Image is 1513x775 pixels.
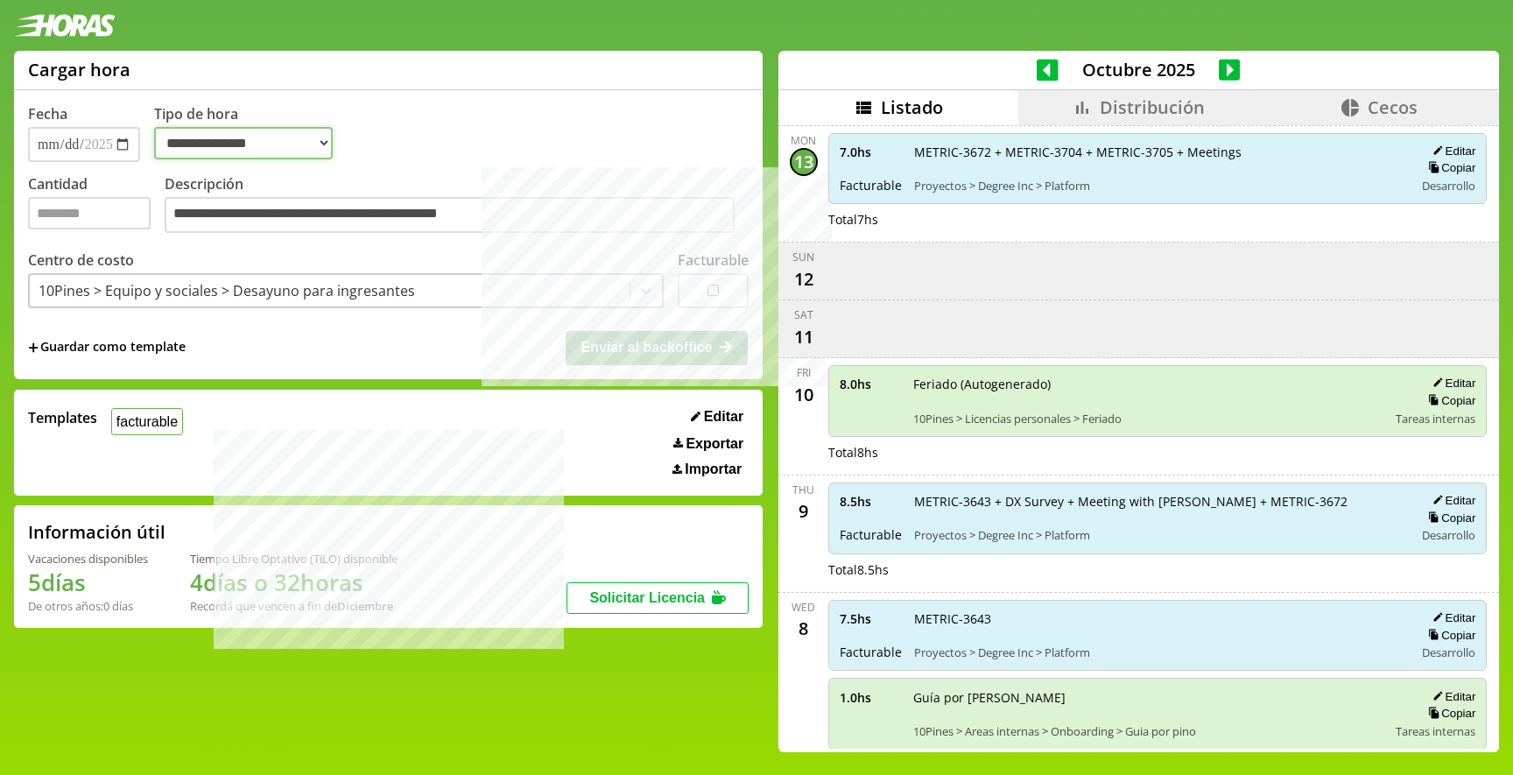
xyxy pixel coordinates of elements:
textarea: Descripción [165,197,735,234]
input: Cantidad [28,197,151,229]
div: 10Pines > Equipo y sociales > Desayuno para ingresantes [39,281,415,300]
span: Desarrollo [1422,527,1475,543]
button: Editar [1427,610,1475,625]
span: Proyectos > Degree Inc > Platform [914,527,1403,543]
span: 10Pines > Licencias personales > Feriado [913,411,1384,426]
span: Desarrollo [1422,178,1475,194]
span: Solicitar Licencia [589,590,705,605]
span: Feriado (Autogenerado) [913,376,1384,392]
div: Thu [792,483,814,497]
button: Copiar [1423,393,1475,408]
b: Diciembre [337,598,393,614]
span: Desarrollo [1422,645,1475,660]
button: Copiar [1423,511,1475,525]
span: Tareas internas [1396,723,1475,739]
span: Proyectos > Degree Inc > Platform [914,645,1403,660]
span: METRIC-3643 [914,610,1403,627]
div: scrollable content [778,125,1499,750]
span: 10Pines > Areas internas > Onboarding > Guia por pino [913,723,1384,739]
h1: Cargar hora [28,58,130,81]
span: +Guardar como template [28,338,186,357]
button: Copiar [1423,706,1475,721]
span: 7.5 hs [840,610,902,627]
button: Copiar [1423,160,1475,175]
div: Fri [797,365,811,380]
img: logotipo [14,14,116,37]
div: Total 7 hs [828,211,1488,228]
span: + [28,338,39,357]
div: Sun [792,250,814,264]
h2: Información útil [28,520,165,544]
label: Cantidad [28,174,165,238]
span: Importar [685,461,742,477]
div: 11 [790,322,818,350]
span: Editar [704,409,743,425]
div: 8 [790,615,818,643]
div: Mon [791,133,816,148]
label: Tipo de hora [154,104,347,162]
span: METRIC-3643 + DX Survey + Meeting with [PERSON_NAME] + METRIC-3672 [914,493,1403,510]
span: 8.5 hs [840,493,902,510]
div: 10 [790,380,818,408]
div: Vacaciones disponibles [28,551,148,567]
div: Sat [794,307,813,322]
span: Guía por [PERSON_NAME] [913,689,1384,706]
label: Descripción [165,174,749,238]
div: Tiempo Libre Optativo (TiLO) disponible [190,551,398,567]
button: facturable [111,408,183,435]
span: Exportar [686,436,743,452]
select: Tipo de hora [154,127,333,159]
button: Editar [1427,493,1475,508]
div: Wed [792,600,815,615]
span: 7.0 hs [840,144,902,160]
button: Exportar [668,435,749,453]
button: Editar [1427,376,1475,391]
div: Total 8.5 hs [828,561,1488,578]
span: Octubre 2025 [1059,58,1219,81]
span: Facturable [840,644,902,660]
h1: 4 días o 32 horas [190,567,398,598]
h1: 5 días [28,567,148,598]
button: Editar [1427,144,1475,159]
label: Centro de costo [28,250,134,270]
button: Editar [686,408,749,426]
span: Templates [28,408,97,427]
span: Cecos [1368,95,1418,119]
div: 9 [790,497,818,525]
div: De otros años: 0 días [28,598,148,614]
span: Facturable [840,526,902,543]
span: METRIC-3672 + METRIC-3704 + METRIC-3705 + Meetings [914,144,1403,160]
div: Total 8 hs [828,444,1488,461]
span: 8.0 hs [840,376,901,392]
div: 13 [790,148,818,176]
span: Distribución [1100,95,1205,119]
div: Recordá que vencen a fin de [190,598,398,614]
span: Tareas internas [1396,411,1475,426]
span: Facturable [840,177,902,194]
div: 12 [790,264,818,292]
span: 1.0 hs [840,689,901,706]
label: Facturable [678,250,749,270]
button: Copiar [1423,628,1475,643]
button: Editar [1427,689,1475,704]
label: Fecha [28,104,67,123]
button: Solicitar Licencia [566,582,749,614]
span: Proyectos > Degree Inc > Platform [914,178,1403,194]
span: Listado [881,95,943,119]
